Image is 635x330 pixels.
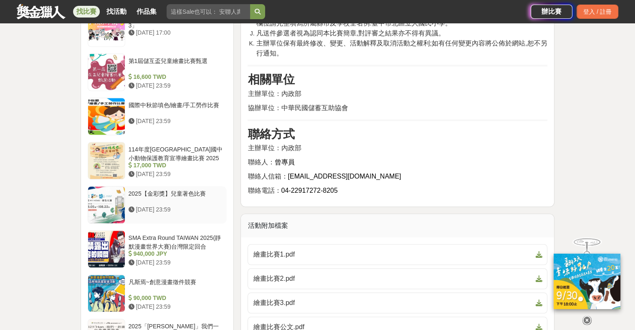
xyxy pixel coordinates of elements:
div: 114年度[GEOGRAPHIC_DATA]國中小動物保護教育宣導繪畫比賽 2025 [129,145,224,161]
div: 17,000 TWD [129,161,224,170]
div: 90,000 TWD [129,294,224,302]
a: 插畫、漫畫、小說企劃「Q版世界3」 [DATE] 17:00 [88,9,227,47]
a: 國際中秋節填色/繪畫/手工勞作比賽 [DATE] 23:59 [88,98,227,135]
a: 凡斯焉~創意漫畫徵件競賽 90,000 TWD [DATE] 23:59 [88,275,227,312]
a: 2025【金彩獎】兒童著色比賽 [DATE] 23:59 [88,186,227,224]
span: 繪畫比賽1.pdf [253,249,532,259]
span: 繪畫比賽2.pdf [253,274,532,284]
div: SMA Extra Round TAIWAN 2025(靜默漫畫世界大賽)台灣限定回合 [129,234,224,249]
a: 辦比賽 [531,5,572,19]
a: 繪畫比賽1.pdf [248,244,547,265]
span: 主辦單位：內政部 [248,90,301,97]
div: [DATE] 23:59 [129,170,224,179]
strong: 相關單位 [248,73,294,86]
a: 繪畫比賽2.pdf [248,268,547,289]
span: 聯絡人信箱： [248,173,288,180]
img: ff197300-f8ee-455f-a0ae-06a3645bc375.jpg [554,254,620,309]
div: 2025【金彩獎】兒童著色比賽 [129,189,224,205]
div: [DATE] 23:59 [129,117,224,126]
a: 繪畫比賽3.pdf [248,292,547,313]
span: 曾專員 [274,159,294,166]
span: 聯絡電話： [248,187,281,194]
span: 協辦單位：中華民國儲蓄互助協會 [248,104,348,111]
a: 第1屆儲互盃兒童繪畫比賽甄選 16,600 TWD [DATE] 23:59 [88,53,227,91]
a: 找比賽 [73,6,100,18]
div: 第1屆儲互盃兒童繪畫比賽甄選 [129,57,224,73]
span: 凡送件參選者視為認同本比賽簡章,對評審之結果亦不得有異議。 [256,30,445,37]
div: [DATE] 23:59 [129,205,224,214]
div: [DATE] 23:59 [129,258,224,267]
a: 找活動 [103,6,130,18]
div: 登入 / 註冊 [577,5,618,19]
div: [DATE] 23:59 [129,81,224,90]
span: [EMAIL_ADDRESS][DOMAIN_NAME] [288,173,401,180]
span: 繪畫比賽3.pdf [253,298,532,308]
div: 16,600 TWD [129,73,224,81]
div: 凡斯焉~創意漫畫徵件競賽 [129,278,224,294]
div: [DATE] 17:00 [129,28,224,37]
span: 聯絡人： [248,159,274,166]
div: [DATE] 23:59 [129,302,224,311]
span: 主辦單位保有最終修改、變更、活動解釋及取消活動之權利;如有任何變更內容將公佈於網站,恕不另行通知。 [256,40,547,57]
input: 這樣Sale也可以： 安聯人壽創意銷售法募集 [167,4,250,19]
div: 活動附加檔案 [241,214,554,237]
div: 國際中秋節填色/繪畫/手工勞作比賽 [129,101,224,117]
strong: 聯絡方式 [248,128,294,141]
span: 04-22917272-8205 [281,187,337,194]
a: SMA Extra Round TAIWAN 2025(靜默漫畫世界大賽)台灣限定回合 940,000 JPY [DATE] 23:59 [88,230,227,268]
div: 940,000 JPY [129,249,224,258]
a: 114年度[GEOGRAPHIC_DATA]國中小動物保護教育宣導繪畫比賽 2025 17,000 TWD [DATE] 23:59 [88,142,227,179]
a: 作品集 [133,6,160,18]
span: 主辦單位：內政部 [248,144,301,151]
